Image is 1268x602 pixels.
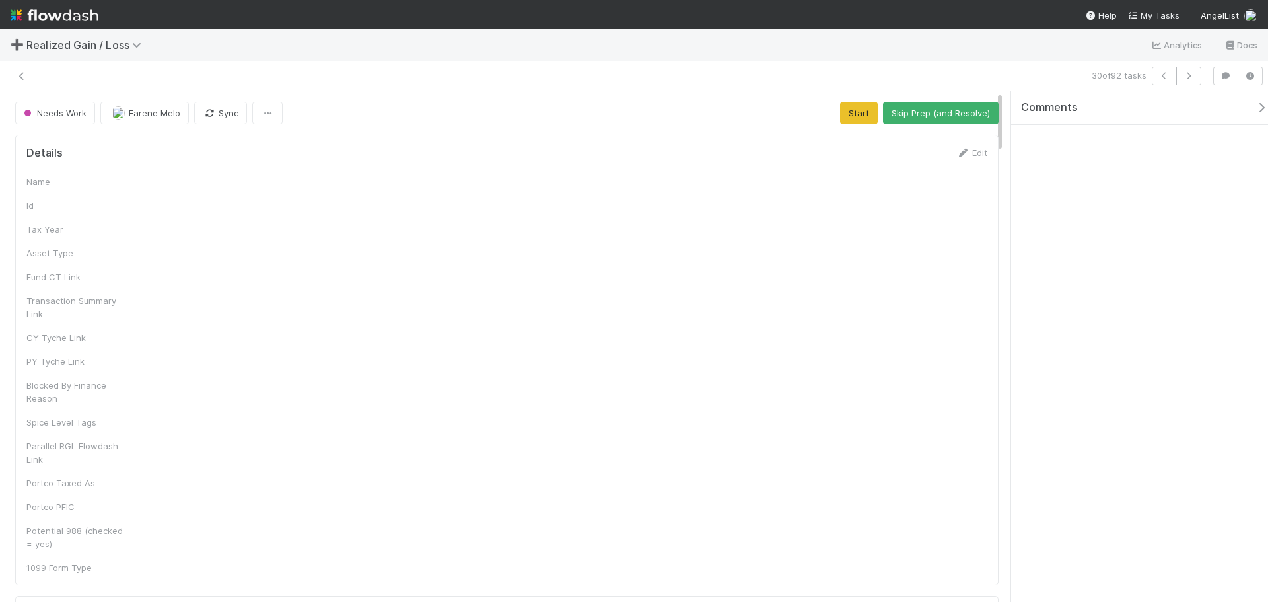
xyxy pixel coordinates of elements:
[26,175,125,188] div: Name
[26,246,125,260] div: Asset Type
[26,524,125,550] div: Potential 988 (checked = yes)
[26,294,125,320] div: Transaction Summary Link
[956,147,987,158] a: Edit
[194,102,247,124] button: Sync
[26,38,148,52] span: Realized Gain / Loss
[1224,37,1257,53] a: Docs
[26,270,125,283] div: Fund CT Link
[1021,101,1078,114] span: Comments
[26,379,125,405] div: Blocked By Finance Reason
[11,4,98,26] img: logo-inverted-e16ddd16eac7371096b0.svg
[26,439,125,466] div: Parallel RGL Flowdash Link
[26,561,125,574] div: 1099 Form Type
[26,500,125,513] div: Portco PFIC
[1244,9,1257,22] img: avatar_bc42736a-3f00-4d10-a11d-d22e63cdc729.png
[1150,37,1203,53] a: Analytics
[26,147,63,160] h5: Details
[1092,69,1146,82] span: 30 of 92 tasks
[883,102,999,124] button: Skip Prep (and Resolve)
[112,106,125,120] img: avatar_bc42736a-3f00-4d10-a11d-d22e63cdc729.png
[1201,10,1239,20] span: AngelList
[1127,10,1180,20] span: My Tasks
[1127,9,1180,22] a: My Tasks
[26,416,125,429] div: Spice Level Tags
[26,331,125,344] div: CY Tyche Link
[840,102,878,124] button: Start
[26,355,125,368] div: PY Tyche Link
[100,102,189,124] button: Earene Melo
[26,223,125,236] div: Tax Year
[1085,9,1117,22] div: Help
[26,476,125,490] div: Portco Taxed As
[11,39,24,50] span: ➕
[26,199,125,212] div: Id
[129,108,180,118] span: Earene Melo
